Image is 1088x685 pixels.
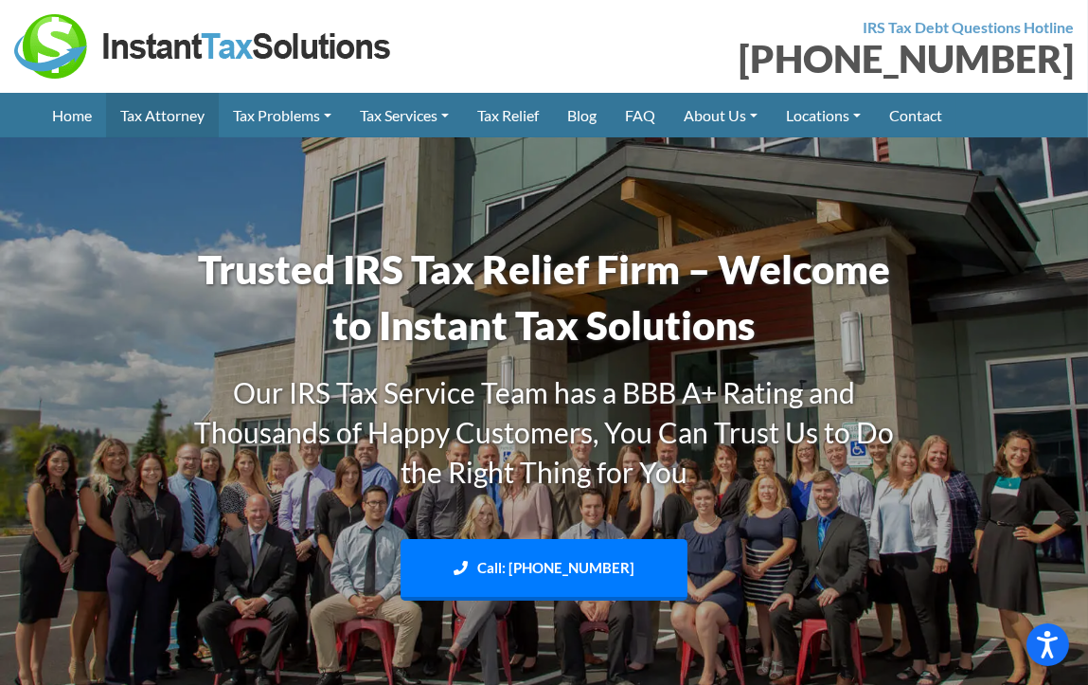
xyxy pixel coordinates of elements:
h1: Trusted IRS Tax Relief Firm – Welcome to Instant Tax Solutions [180,242,909,353]
a: Call: [PHONE_NUMBER] [401,539,687,601]
a: Tax Relief [463,93,553,137]
div: [PHONE_NUMBER] [559,40,1075,78]
a: Blog [553,93,611,137]
a: Home [38,93,106,137]
strong: IRS Tax Debt Questions Hotline [863,18,1074,36]
a: Contact [875,93,956,137]
a: Tax Problems [219,93,346,137]
a: Locations [772,93,875,137]
a: About Us [669,93,772,137]
img: Instant Tax Solutions Logo [14,14,393,79]
a: Instant Tax Solutions Logo [14,35,393,53]
h3: Our IRS Tax Service Team has a BBB A+ Rating and Thousands of Happy Customers, You Can Trust Us t... [180,372,909,492]
a: FAQ [611,93,669,137]
a: Tax Attorney [106,93,219,137]
a: Tax Services [346,93,463,137]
